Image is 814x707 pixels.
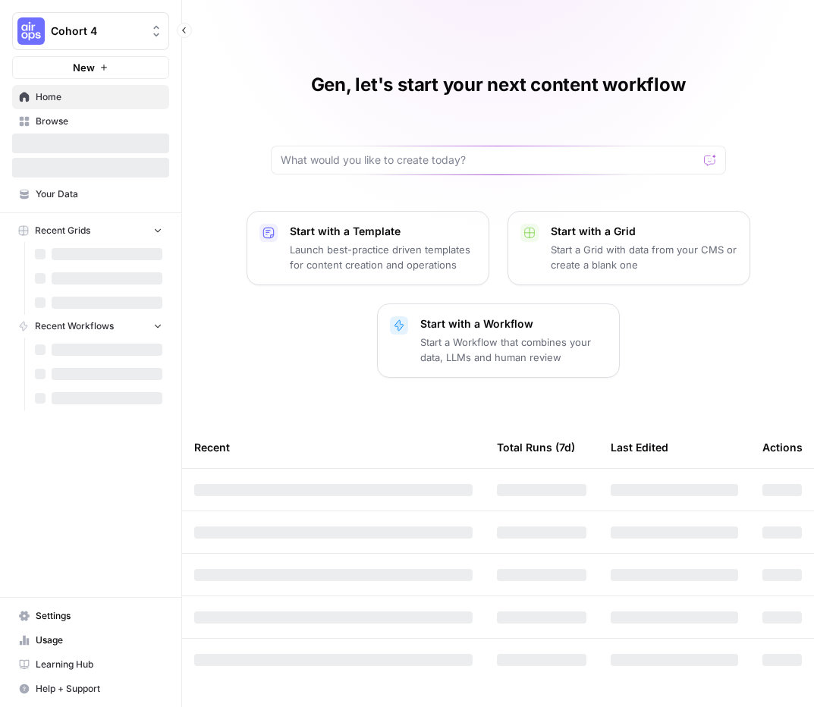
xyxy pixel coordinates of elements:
span: Cohort 4 [51,24,143,39]
div: Recent [194,426,473,468]
div: Total Runs (7d) [497,426,575,468]
button: Start with a GridStart a Grid with data from your CMS or create a blank one [508,211,750,285]
input: What would you like to create today? [281,152,698,168]
a: Learning Hub [12,652,169,677]
button: Help + Support [12,677,169,701]
button: Recent Workflows [12,315,169,338]
span: New [73,60,95,75]
a: Settings [12,604,169,628]
p: Start a Grid with data from your CMS or create a blank one [551,242,737,272]
a: Your Data [12,182,169,206]
span: Home [36,90,162,104]
button: Recent Grids [12,219,169,242]
a: Usage [12,628,169,652]
span: Browse [36,115,162,128]
button: New [12,56,169,79]
span: Recent Workflows [35,319,114,333]
p: Start with a Template [290,224,476,239]
button: Workspace: Cohort 4 [12,12,169,50]
span: Settings [36,609,162,623]
a: Home [12,85,169,109]
img: Cohort 4 Logo [17,17,45,45]
span: Usage [36,633,162,647]
span: Recent Grids [35,224,90,237]
p: Start with a Workflow [420,316,607,332]
button: Start with a TemplateLaunch best-practice driven templates for content creation and operations [247,211,489,285]
p: Start with a Grid [551,224,737,239]
a: Browse [12,109,169,134]
button: Start with a WorkflowStart a Workflow that combines your data, LLMs and human review [377,303,620,378]
h1: Gen, let's start your next content workflow [311,73,686,97]
span: Learning Hub [36,658,162,671]
p: Start a Workflow that combines your data, LLMs and human review [420,335,607,365]
div: Last Edited [611,426,668,468]
p: Launch best-practice driven templates for content creation and operations [290,242,476,272]
div: Actions [762,426,803,468]
span: Your Data [36,187,162,201]
span: Help + Support [36,682,162,696]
